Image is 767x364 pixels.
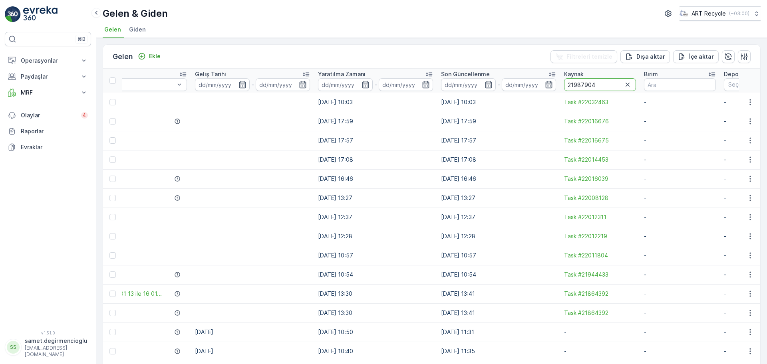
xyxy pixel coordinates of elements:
a: Task #22016675 [564,136,636,144]
a: Task #22016676 [564,117,636,125]
div: Toggle Row Selected [109,348,116,354]
div: Toggle Row Selected [109,310,116,316]
p: - [644,232,716,240]
p: Kaynak [564,70,584,78]
input: dd/mm/yyyy [502,78,556,91]
button: Filtreleri temizle [550,50,617,63]
td: [DATE] 10:54 [437,265,560,284]
img: image_23.png [680,9,688,18]
div: Toggle Row Selected [109,195,116,201]
p: Yaratılma Zamanı [318,70,366,78]
a: Task #22014453 [564,156,636,164]
p: Dışa aktar [636,53,665,61]
div: Toggle Row Selected [109,233,116,239]
a: Olaylar4 [5,107,91,123]
td: [DATE] 16:46 [437,169,560,188]
a: Task #22008128 [564,194,636,202]
a: Evraklar [5,139,91,155]
td: [DATE] 10:50 [314,322,437,342]
p: - [564,347,636,355]
td: [DATE] 16:46 [314,169,437,188]
a: Task #21864392 [564,290,636,298]
div: Toggle Row Selected [109,291,116,297]
a: Task #22011804 [564,251,636,259]
p: - [374,80,377,89]
button: Operasyonlar [5,53,91,69]
p: Son Güncellenme [441,70,490,78]
div: Toggle Row Selected [109,176,116,182]
p: [EMAIL_ADDRESS][DOMAIN_NAME] [25,345,87,358]
td: [DATE] 13:30 [314,303,437,322]
p: - [644,347,716,355]
td: [DATE] [191,322,314,342]
p: ( +03:00 ) [729,10,749,17]
td: [DATE] 10:54 [314,265,437,284]
button: Paydaşlar [5,69,91,85]
td: [DATE] 10:40 [314,342,437,361]
p: - [644,117,716,125]
td: [DATE] 17:57 [437,131,560,150]
a: Task #22016039 [564,175,636,183]
div: Toggle Row Selected [109,99,116,105]
p: - [251,80,254,89]
td: [DATE] 13:41 [437,284,560,303]
p: Ekle [149,52,161,60]
td: [DATE] 17:59 [437,112,560,131]
p: - [644,309,716,317]
button: Ekle [135,51,164,61]
p: Operasyonlar [21,57,75,65]
div: SS [7,341,20,354]
p: Filtreleri temizle [566,53,612,61]
td: [DATE] 11:35 [437,342,560,361]
a: Task #22032463 [564,98,636,106]
span: Gelen [104,26,121,34]
td: [DATE] 17:57 [314,131,437,150]
p: - [644,251,716,259]
p: Geliş Tarihi [195,70,226,78]
div: Toggle Row Selected [109,214,116,220]
td: [DATE] 13:27 [437,188,560,208]
span: v 1.51.0 [5,330,91,335]
p: Evraklar [21,143,88,151]
p: - [644,136,716,144]
p: - [644,98,716,106]
td: [DATE] 13:41 [437,303,560,322]
td: [DATE] 10:03 [437,93,560,112]
div: Toggle Row Selected [109,156,116,163]
div: Toggle Row Selected [109,252,116,259]
p: ⌘B [77,36,85,42]
td: [DATE] 12:37 [314,208,437,227]
p: İçe aktar [689,53,714,61]
button: İçe aktar [673,50,719,63]
p: Paydaşlar [21,73,75,81]
p: - [644,175,716,183]
img: logo_light-DOdMpM7g.png [23,6,58,22]
p: Gelen & Giden [103,7,168,20]
input: Ara [644,78,716,91]
img: logo [5,6,21,22]
a: Task #21944433 [564,271,636,279]
td: [DATE] 12:37 [437,208,560,227]
button: ART Recycle(+03:00) [680,6,761,21]
a: Task #21864392 [564,309,636,317]
button: SSsamet.degirmencioglu[EMAIL_ADDRESS][DOMAIN_NAME] [5,337,91,358]
p: MRF [21,89,75,97]
td: [DATE] 13:27 [314,188,437,208]
td: [DATE] 17:59 [314,112,437,131]
a: Task #22012311 [564,213,636,221]
div: Toggle Row Selected [109,137,116,144]
p: - [564,328,636,336]
input: dd/mm/yyyy [379,78,433,91]
button: Dışa aktar [620,50,670,63]
span: Task #22012219 [564,232,636,240]
td: [DATE] 13:30 [314,284,437,303]
td: [DATE] 10:57 [437,246,560,265]
p: samet.degirmencioglu [25,337,87,345]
